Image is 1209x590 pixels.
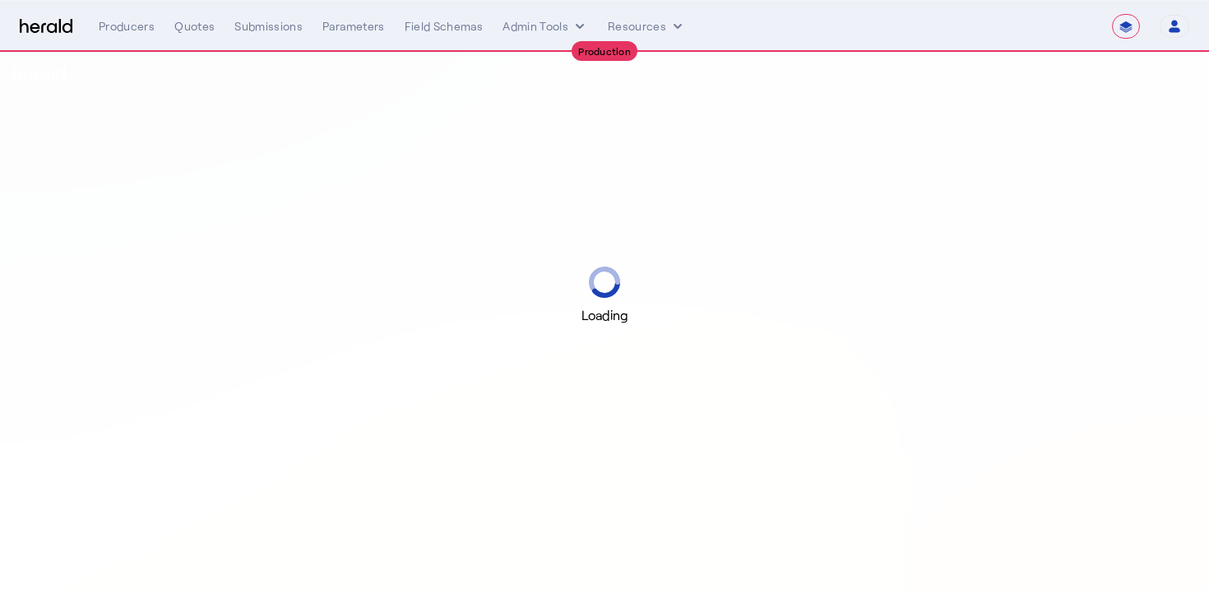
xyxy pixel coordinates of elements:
button: internal dropdown menu [503,18,588,35]
div: Producers [99,18,155,35]
button: Resources dropdown menu [608,18,686,35]
div: Submissions [234,18,303,35]
div: Quotes [174,18,215,35]
img: Herald Logo [20,19,72,35]
div: Parameters [322,18,385,35]
div: Production [572,41,637,61]
div: Field Schemas [405,18,484,35]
